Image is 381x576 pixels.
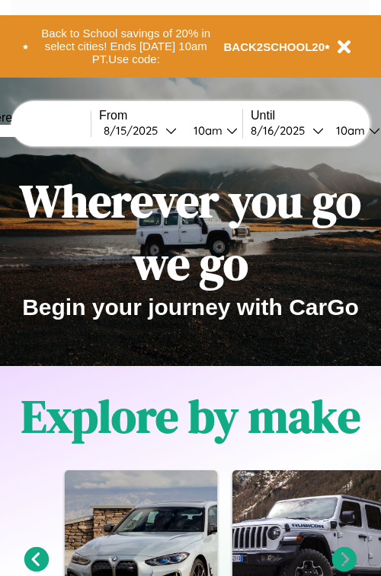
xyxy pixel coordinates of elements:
button: 10am [181,123,242,138]
div: 8 / 16 / 2025 [251,123,312,138]
button: Back to School savings of 20% in select cities! Ends [DATE] 10am PT.Use code: [28,23,224,70]
div: 10am [186,123,226,138]
h1: Explore by make [21,385,360,447]
label: From [99,109,242,123]
b: BACK2SCHOOL20 [224,40,325,53]
button: 8/15/2025 [99,123,181,138]
div: 8 / 15 / 2025 [104,123,165,138]
div: 10am [328,123,369,138]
